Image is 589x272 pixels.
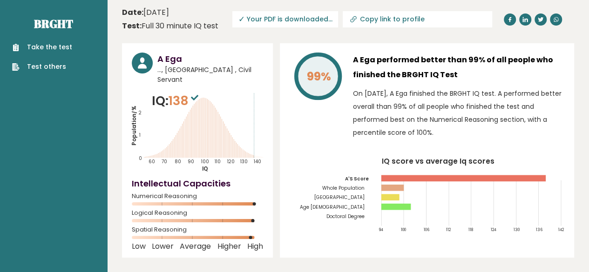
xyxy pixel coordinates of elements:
[535,227,542,232] tspan: 136
[152,245,174,248] span: Lower
[132,177,263,190] h4: Intellectual Capacities
[401,227,406,232] tspan: 100
[12,42,72,52] a: Take the test
[217,245,241,248] span: Higher
[175,159,181,165] tspan: 80
[139,110,142,116] tspan: 2
[215,159,221,165] tspan: 110
[491,227,496,232] tspan: 124
[446,227,451,232] tspan: 112
[558,227,564,232] tspan: 142
[122,7,143,18] b: Date:
[306,68,331,85] tspan: 99%
[132,245,146,248] span: Low
[122,7,169,18] time: [DATE]
[12,62,72,72] a: Test others
[122,20,142,31] b: Test:
[381,156,494,166] tspan: IQ score vs average Iq scores
[169,92,201,109] span: 138
[157,65,263,85] span: ..., [GEOGRAPHIC_DATA] , Civil Servant
[314,194,364,201] tspan: [GEOGRAPHIC_DATA]
[423,227,429,232] tspan: 106
[227,159,235,165] tspan: 120
[468,227,473,232] tspan: 118
[299,204,364,211] tspan: Age [DEMOGRAPHIC_DATA]
[240,159,248,165] tspan: 130
[180,245,211,248] span: Average
[152,92,201,110] p: IQ:
[122,20,218,32] div: Full 30 minute IQ test
[157,53,263,65] h3: A Ega
[132,228,263,232] span: Spatial Reasoning
[232,11,338,27] span: Your PDF is downloaded...
[253,159,261,165] tspan: 140
[326,213,364,220] tspan: Doctoral Degree
[322,185,364,192] tspan: Whole Population
[188,159,194,165] tspan: 90
[513,227,519,232] tspan: 130
[139,132,141,138] tspan: 1
[202,165,208,172] tspan: IQ
[353,53,564,82] h3: A Ega performed better than 99% of all people who finished the BRGHT IQ Test
[132,211,263,215] span: Logical Reasoning
[162,159,167,165] tspan: 70
[201,159,209,165] tspan: 100
[34,16,73,31] a: Brght
[238,13,245,25] span: ✓
[247,245,263,248] span: High
[379,227,383,232] tspan: 94
[149,159,155,165] tspan: 60
[130,106,138,145] tspan: Population/%
[353,87,564,139] p: On [DATE], A Ega finished the BRGHT IQ test. A performed better overall than 99% of all people wh...
[132,194,263,198] span: Numerical Reasoning
[139,155,142,161] tspan: 0
[345,175,368,182] tspan: A'S Score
